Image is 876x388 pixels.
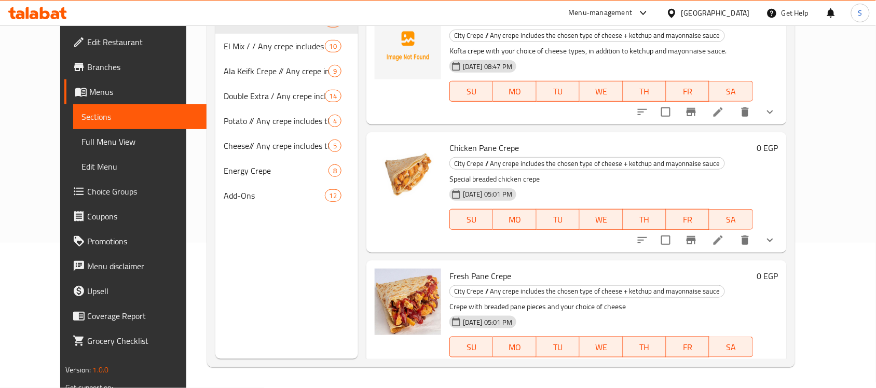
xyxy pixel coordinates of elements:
[450,285,724,297] span: City Crepe // Any crepe includes the chosen type of cheese + ketchup and mayonnaise sauce
[681,7,750,19] div: [GEOGRAPHIC_DATA]
[666,81,709,102] button: FR
[580,209,623,230] button: WE
[325,191,341,201] span: 12
[87,185,198,198] span: Choice Groups
[449,157,725,170] div: City Crepe // Any crepe includes the chosen type of cheese + ketchup and mayonnaise sauce
[449,140,519,156] span: Chicken Pane Crepe
[449,81,493,102] button: SU
[449,45,753,58] p: Kofta crepe with your choice of cheese types, in addition to ketchup and mayonnaise sauce.
[541,340,576,355] span: TU
[580,81,623,102] button: WE
[215,34,358,59] div: El Mix / / Any crepe includes the chosen type of cheese + ketchup and mayonnaise sauce10
[328,140,341,152] div: items
[709,337,752,357] button: SA
[537,81,580,102] button: TU
[224,140,328,152] span: Cheese// Any crepe includes the chosen type of cheese + ketchup and mayonnaise sauce
[584,212,619,227] span: WE
[449,173,753,186] p: Special breaded chicken crepe
[215,133,358,158] div: Cheese// Any crepe includes the chosen type of cheese + ketchup and mayonnaise sauce5
[630,355,655,380] button: sort-choices
[329,141,341,151] span: 5
[224,90,325,102] span: Double Extra / Any crepe includes the chosen type of cheese + ketchup and mayonnaise sauce
[375,141,441,207] img: Chicken Pane Crepe
[87,235,198,247] span: Promotions
[73,129,207,154] a: Full Menu View
[73,104,207,129] a: Sections
[459,317,516,327] span: [DATE] 05:01 PM
[714,212,748,227] span: SA
[87,260,198,272] span: Menu disclaimer
[630,228,655,253] button: sort-choices
[325,90,341,102] div: items
[329,166,341,176] span: 8
[215,5,358,212] nav: Menu sections
[215,84,358,108] div: Double Extra / Any crepe includes the chosen type of cheese + ketchup and mayonnaise sauce14
[329,116,341,126] span: 4
[541,212,576,227] span: TU
[87,335,198,347] span: Grocery Checklist
[224,164,328,177] div: Energy Crepe
[584,340,619,355] span: WE
[64,279,207,303] a: Upsell
[87,36,198,48] span: Edit Restaurant
[666,209,709,230] button: FR
[655,357,677,379] span: Select to update
[679,228,704,253] button: Branch-specific-item
[670,212,705,227] span: FR
[655,229,677,251] span: Select to update
[537,209,580,230] button: TU
[627,340,662,355] span: TH
[87,310,198,322] span: Coverage Report
[459,189,516,199] span: [DATE] 05:01 PM
[757,269,778,283] h6: 0 EGP
[679,355,704,380] button: Branch-specific-item
[627,84,662,99] span: TH
[328,164,341,177] div: items
[459,62,516,72] span: [DATE] 08:47 PM
[580,337,623,357] button: WE
[454,212,489,227] span: SU
[449,209,493,230] button: SU
[325,40,341,52] div: items
[449,285,725,298] div: City Crepe // Any crepe includes the chosen type of cheese + ketchup and mayonnaise sauce
[87,61,198,73] span: Branches
[215,108,358,133] div: Potato // Any crepe includes the chosen type of cheese + ketchup and mayonnaise sauce4
[758,355,783,380] button: show more
[623,81,666,102] button: TH
[87,210,198,223] span: Coupons
[449,30,725,42] div: City Crepe // Any crepe includes the chosen type of cheese + ketchup and mayonnaise sauce
[328,65,341,77] div: items
[375,269,441,335] img: Fresh Pane Crepe
[325,41,341,51] span: 10
[493,81,536,102] button: MO
[764,234,776,246] svg: Show Choices
[497,84,532,99] span: MO
[449,268,511,284] span: Fresh Pane Crepe
[224,40,325,52] span: El Mix / / Any crepe includes the chosen type of cheese + ketchup and mayonnaise sauce
[454,340,489,355] span: SU
[65,363,91,377] span: Version:
[450,30,724,41] span: City Crepe // Any crepe includes the chosen type of cheese + ketchup and mayonnaise sauce
[64,204,207,229] a: Coupons
[449,300,753,313] p: Crepe with breaded pane pieces and your choice of cheese
[375,13,441,79] img: Kofta Crepe
[89,86,198,98] span: Menus
[679,100,704,124] button: Branch-specific-item
[627,212,662,227] span: TH
[666,337,709,357] button: FR
[712,234,724,246] a: Edit menu item
[758,100,783,124] button: show more
[224,115,328,127] span: Potato // Any crepe includes the chosen type of cheese + ketchup and mayonnaise sauce
[73,154,207,179] a: Edit Menu
[757,13,778,27] h6: 0 EGP
[81,135,198,148] span: Full Menu View
[325,91,341,101] span: 14
[64,229,207,254] a: Promotions
[709,81,752,102] button: SA
[224,65,328,77] div: Ala Keifk Crepe // Any crepe includes the chosen type of cheese + ketchup and mayonnaise sauce
[64,79,207,104] a: Menus
[81,160,198,173] span: Edit Menu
